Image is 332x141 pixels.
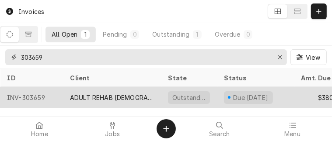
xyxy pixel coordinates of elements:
[195,30,200,39] div: 1
[132,30,137,39] div: 0
[224,73,285,83] div: Status
[31,131,48,138] span: Home
[157,119,176,138] button: Create Object
[83,30,88,39] div: 1
[232,93,269,102] div: Due [DATE]
[152,30,189,39] div: Outstanding
[273,50,287,64] button: Erase input
[77,118,149,139] a: Jobs
[52,30,77,39] div: All Open
[245,30,251,39] div: 0
[3,118,76,139] a: Home
[70,93,154,102] div: ADULT REHAB [DEMOGRAPHIC_DATA]
[290,49,327,65] button: View
[215,30,240,39] div: Overdue
[304,53,322,62] span: View
[171,93,206,102] div: Outstanding
[168,73,210,83] div: State
[103,30,127,39] div: Pending
[256,118,329,139] a: Menu
[7,73,54,83] div: ID
[105,131,120,138] span: Jobs
[21,49,270,65] input: Keyword search
[284,131,301,138] span: Menu
[70,73,152,83] div: Client
[184,118,256,139] a: Search
[209,131,230,138] span: Search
